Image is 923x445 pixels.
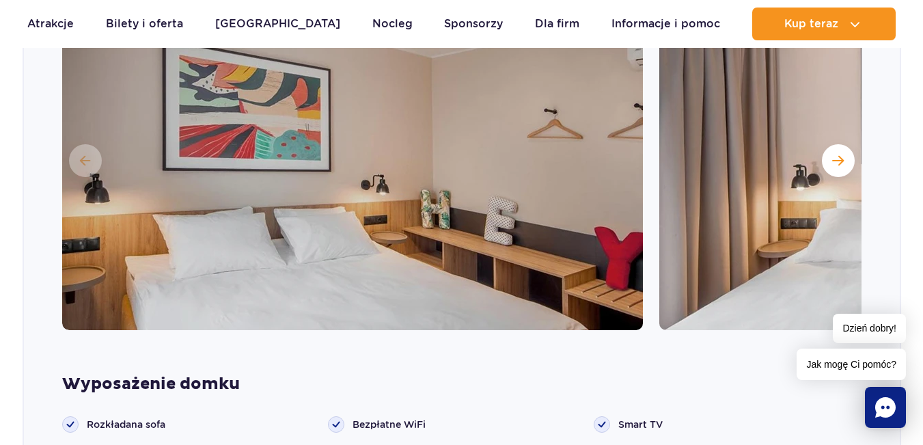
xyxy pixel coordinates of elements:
a: Bilety i oferta [106,8,183,40]
span: Smart TV [618,418,663,431]
span: Rozkładana sofa [87,418,165,431]
div: Chat [865,387,906,428]
span: Kup teraz [784,18,838,30]
span: Jak mogę Ci pomóc? [797,349,906,380]
a: Dla firm [535,8,579,40]
button: Kup teraz [752,8,896,40]
button: Następny slajd [822,144,855,177]
a: [GEOGRAPHIC_DATA] [215,8,340,40]
a: Sponsorzy [444,8,503,40]
a: Nocleg [372,8,413,40]
span: Dzień dobry! [833,314,906,343]
a: Informacje i pomoc [611,8,720,40]
span: Bezpłatne WiFi [353,418,426,431]
a: Atrakcje [27,8,74,40]
strong: Wyposażenie domku [62,374,862,394]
